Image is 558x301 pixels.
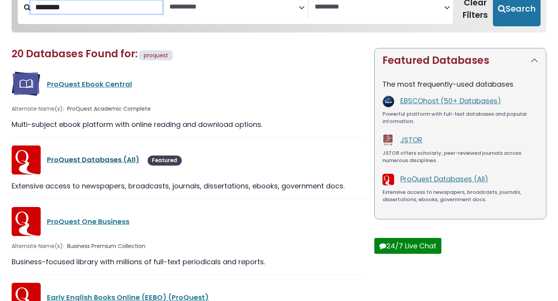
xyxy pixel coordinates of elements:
a: JSTOR [400,135,422,145]
div: JSTOR offers scholarly, peer-reviewed journals across numerous disciplines. [382,149,538,164]
div: Extensive access to newspapers, broadcasts, journals, dissertations, ebooks, government docs. [382,188,538,204]
button: 24/7 Live Chat [374,238,441,254]
div: Powerful platform with full-text databases and popular information. [382,110,538,125]
div: Multi-subject ebook platform with online reading and download options. [12,119,365,130]
div: Business-focused library with millions of full-text periodicals and reports. [12,257,365,267]
span: ProQuest Academic Complete [67,105,151,113]
span: Alternate Name(s): [12,242,64,250]
textarea: Search [169,3,299,11]
a: EBSCOhost (50+ Databases) [400,96,501,106]
button: Featured Databases [375,48,546,73]
span: Business Premium Collection [67,242,145,250]
a: ProQuest Databases (All) [47,155,139,164]
a: ProQuest One Business [47,217,129,226]
a: ProQuest Databases (All) [400,174,488,184]
span: proquest [144,51,168,59]
div: Extensive access to newspapers, broadcasts, journals, dissertations, ebooks, government docs. [12,181,365,191]
input: Search database by title or keyword [31,1,162,14]
textarea: Search [315,3,444,11]
p: The most frequently-used databases [382,79,538,89]
span: Featured [148,156,182,166]
span: Alternate Name(s): [12,105,64,113]
span: 20 Databases Found for: [12,47,138,61]
a: ProQuest Ebook Central [47,79,132,89]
